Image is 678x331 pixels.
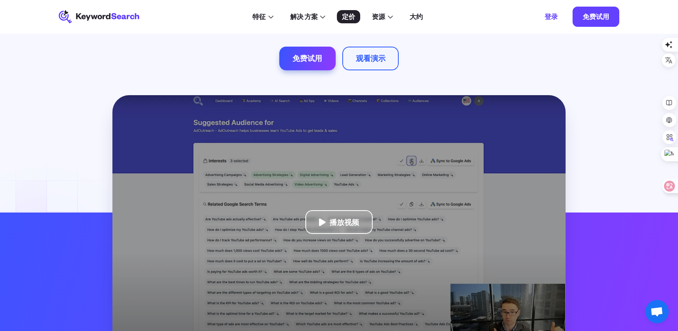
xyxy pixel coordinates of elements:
[337,10,360,24] a: 定价
[342,12,355,22] div: 定价
[293,54,322,63] div: 免费试用
[410,12,423,22] div: 大约
[583,12,609,21] div: 免费试用
[372,12,385,22] div: 资源
[645,300,669,323] a: 开放式聊天
[252,12,266,22] div: 特征
[573,7,619,27] a: 免费试用
[290,12,318,22] div: 解决 方案
[405,10,428,24] a: 大约
[329,218,359,227] div: 播放视频
[534,7,568,27] a: 登录
[356,54,385,63] div: 观看演示
[545,12,558,21] div: 登录
[279,47,336,70] a: 免费试用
